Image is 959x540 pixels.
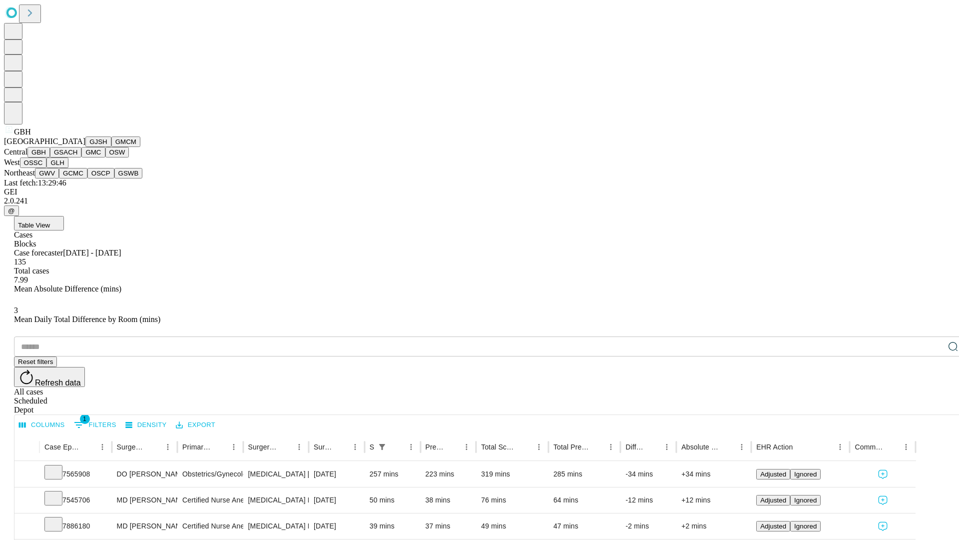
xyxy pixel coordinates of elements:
[790,469,821,479] button: Ignored
[334,440,348,454] button: Sort
[182,461,238,487] div: Obstetrics/Gynecology
[4,158,20,166] span: West
[19,518,34,535] button: Expand
[18,221,50,229] span: Table View
[790,521,821,531] button: Ignored
[147,440,161,454] button: Sort
[625,443,645,451] div: Difference
[18,358,53,365] span: Reset filters
[81,147,105,157] button: GMC
[481,513,543,539] div: 49 mins
[14,367,85,387] button: Refresh data
[481,461,543,487] div: 319 mins
[4,147,27,156] span: Central
[590,440,604,454] button: Sort
[681,461,746,487] div: +34 mins
[14,275,28,284] span: 7.99
[681,487,746,513] div: +12 mins
[625,487,671,513] div: -12 mins
[14,306,18,314] span: 3
[553,513,616,539] div: 47 mins
[426,461,472,487] div: 223 mins
[370,513,416,539] div: 39 mins
[794,522,817,530] span: Ignored
[173,417,218,433] button: Export
[899,440,913,454] button: Menu
[123,417,169,433] button: Density
[760,522,786,530] span: Adjusted
[4,187,955,196] div: GEI
[227,440,241,454] button: Menu
[885,440,899,454] button: Sort
[59,168,87,178] button: GCMC
[646,440,660,454] button: Sort
[161,440,175,454] button: Menu
[314,513,360,539] div: [DATE]
[833,440,847,454] button: Menu
[278,440,292,454] button: Sort
[111,136,140,147] button: GMCM
[604,440,618,454] button: Menu
[794,496,817,504] span: Ignored
[390,440,404,454] button: Sort
[756,469,790,479] button: Adjusted
[681,513,746,539] div: +2 mins
[4,168,35,177] span: Northeast
[117,461,172,487] div: DO [PERSON_NAME] [PERSON_NAME] Do
[721,440,735,454] button: Sort
[14,257,26,266] span: 135
[518,440,532,454] button: Sort
[314,461,360,487] div: [DATE]
[370,443,374,451] div: Scheduled In Room Duration
[63,248,121,257] span: [DATE] - [DATE]
[4,137,85,145] span: [GEOGRAPHIC_DATA]
[35,378,81,387] span: Refresh data
[625,513,671,539] div: -2 mins
[292,440,306,454] button: Menu
[794,440,808,454] button: Sort
[44,487,107,513] div: 7545706
[213,440,227,454] button: Sort
[760,470,786,478] span: Adjusted
[105,147,129,157] button: OSW
[14,356,57,367] button: Reset filters
[735,440,749,454] button: Menu
[117,443,146,451] div: Surgeon Name
[14,127,31,136] span: GBH
[426,513,472,539] div: 37 mins
[19,466,34,483] button: Expand
[248,487,304,513] div: [MEDICAL_DATA] FLEXIBLE PROXIMAL DIAGNOSTIC
[375,440,389,454] button: Show filters
[19,492,34,509] button: Expand
[553,461,616,487] div: 285 mins
[426,487,472,513] div: 38 mins
[681,443,720,451] div: Absolute Difference
[756,521,790,531] button: Adjusted
[27,147,50,157] button: GBH
[14,248,63,257] span: Case forecaster
[481,487,543,513] div: 76 mins
[553,487,616,513] div: 64 mins
[8,207,15,214] span: @
[14,216,64,230] button: Table View
[50,147,81,157] button: GSACH
[404,440,418,454] button: Menu
[248,513,304,539] div: [MEDICAL_DATA] FLEXIBLE WITH [MEDICAL_DATA]
[117,513,172,539] div: MD [PERSON_NAME] [PERSON_NAME] Md
[348,440,362,454] button: Menu
[553,443,589,451] div: Total Predicted Duration
[314,487,360,513] div: [DATE]
[855,443,884,451] div: Comments
[375,440,389,454] div: 1 active filter
[114,168,143,178] button: GSWB
[182,513,238,539] div: Certified Nurse Anesthetist
[46,157,68,168] button: GLH
[248,443,277,451] div: Surgery Name
[44,461,107,487] div: 7565908
[426,443,445,451] div: Predicted In Room Duration
[760,496,786,504] span: Adjusted
[370,487,416,513] div: 50 mins
[4,178,66,187] span: Last fetch: 13:29:46
[532,440,546,454] button: Menu
[87,168,114,178] button: OSCP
